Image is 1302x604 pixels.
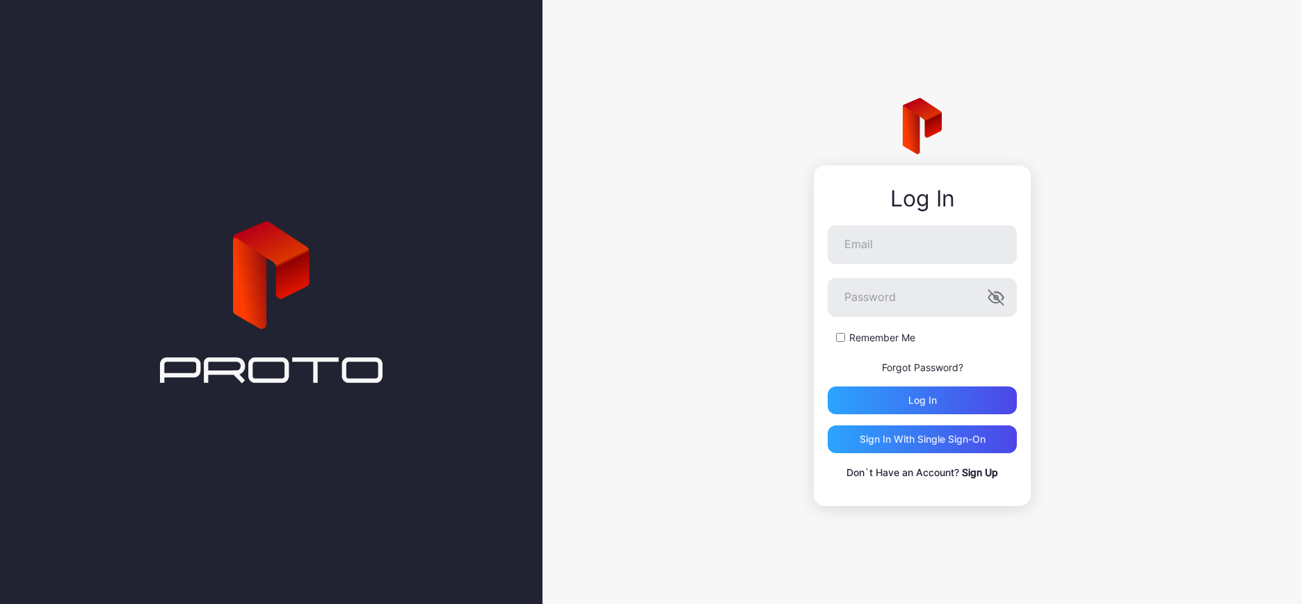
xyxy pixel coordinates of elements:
input: Password [828,278,1017,317]
button: Password [988,289,1004,306]
div: Log In [828,186,1017,211]
p: Don`t Have an Account? [828,464,1017,481]
a: Sign Up [962,466,998,478]
button: Sign in With Single Sign-On [828,425,1017,453]
a: Forgot Password? [882,361,963,373]
label: Remember Me [849,331,915,345]
input: Email [828,225,1017,264]
button: Log in [828,386,1017,414]
div: Log in [908,395,937,406]
div: Sign in With Single Sign-On [860,434,986,445]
